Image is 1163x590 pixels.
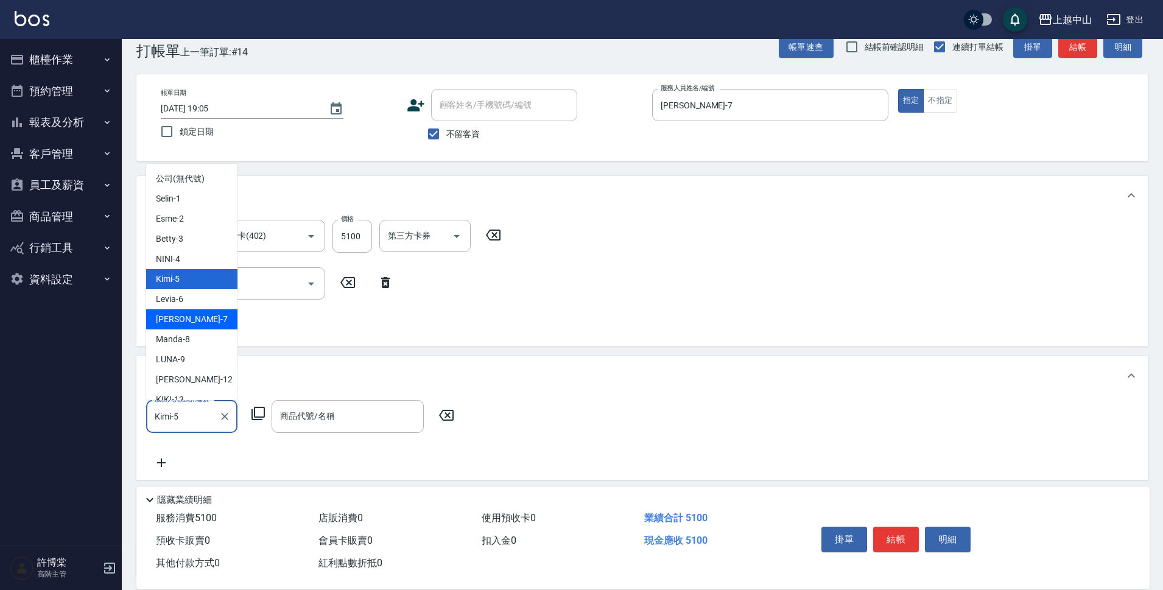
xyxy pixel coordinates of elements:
[157,494,212,507] p: 隱藏業績明細
[156,512,217,524] span: 服務消費 5100
[1033,7,1097,32] button: 上越中山
[644,535,708,546] span: 現金應收 5100
[1102,9,1148,31] button: 登出
[779,36,834,58] button: 帳單速查
[15,11,49,26] img: Logo
[5,264,117,295] button: 資料設定
[446,128,480,141] span: 不留客資
[136,43,180,60] h3: 打帳單
[952,41,1003,54] span: 連續打單結帳
[5,44,117,76] button: 櫃檯作業
[1103,36,1142,58] button: 明細
[5,169,117,201] button: 員工及薪資
[5,201,117,233] button: 商品管理
[180,125,214,138] span: 鎖定日期
[156,293,183,306] span: Levia -6
[161,99,317,119] input: YYYY/MM/DD hh:mm
[5,107,117,138] button: 報表及分析
[318,557,382,569] span: 紅利點數折抵 0
[1053,12,1092,27] div: 上越中山
[156,192,181,205] span: Selin -1
[156,313,228,326] span: [PERSON_NAME] -7
[318,512,363,524] span: 店販消費 0
[482,535,516,546] span: 扣入金 0
[156,333,190,346] span: Manda -8
[1013,36,1052,58] button: 掛單
[156,172,205,185] span: 公司 (無代號)
[301,227,321,246] button: Open
[873,527,919,552] button: 結帳
[1058,36,1097,58] button: 結帳
[180,44,248,60] span: 上一筆訂單:#14
[37,557,99,569] h5: 許博棠
[5,232,117,264] button: 行銷工具
[136,176,1148,215] div: 項目消費
[644,512,708,524] span: 業績合計 5100
[136,356,1148,395] div: 店販銷售
[37,569,99,580] p: 高階主管
[923,89,957,113] button: 不指定
[156,353,185,366] span: LUNA -9
[925,527,971,552] button: 明細
[156,253,180,265] span: NINI -4
[156,373,233,386] span: [PERSON_NAME] -12
[156,212,184,225] span: Esme -2
[318,535,373,546] span: 會員卡販賣 0
[5,138,117,170] button: 客戶管理
[156,557,220,569] span: 其他付款方式 0
[10,556,34,580] img: Person
[156,233,183,245] span: Betty -3
[301,274,321,293] button: Open
[156,535,210,546] span: 預收卡販賣 0
[156,273,180,286] span: Kimi -5
[156,393,184,406] span: KIKI -13
[447,227,466,246] button: Open
[898,89,924,113] button: 指定
[865,41,924,54] span: 結帳前確認明細
[1003,7,1027,32] button: save
[216,408,233,425] button: Clear
[5,76,117,107] button: 預約管理
[161,88,186,97] label: 帳單日期
[482,512,536,524] span: 使用預收卡 0
[821,527,867,552] button: 掛單
[341,214,354,223] label: 價格
[321,94,351,124] button: Choose date, selected date is 2025-09-09
[661,83,714,93] label: 服務人員姓名/編號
